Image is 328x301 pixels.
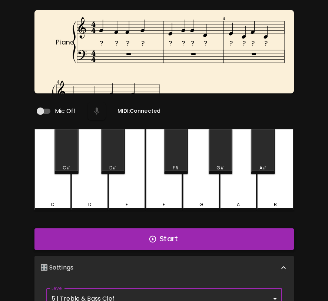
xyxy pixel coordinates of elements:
div: G [199,201,203,208]
text: 4 [56,79,59,85]
div: D# [109,165,116,171]
text: ? [141,39,144,48]
text: ? [190,39,194,48]
div: A [237,201,240,208]
text: ? [264,39,268,48]
div: 🎛️ Settings [34,256,294,279]
div: D [88,201,91,208]
text: ? [182,39,185,48]
div: B [274,201,277,208]
text: 3 [222,15,225,21]
div: G# [216,165,224,171]
text: ? [126,39,129,48]
text: ? [242,39,245,48]
div: C# [63,165,70,171]
text: ? [99,39,103,48]
h6: MIDI: Connected [117,107,160,115]
div: F [163,201,165,208]
div: E [126,201,128,208]
text: ? [203,39,207,48]
div: F# [173,165,179,171]
label: Level [52,285,63,291]
span: Mic Off [55,107,76,116]
div: A# [259,165,266,171]
button: Start [34,228,294,250]
text: ? [115,39,118,48]
p: 🎛️ Settings [40,263,74,272]
text: Piano [56,38,74,47]
text: ? [229,39,232,48]
text: ? [169,39,172,48]
text: ? [251,39,255,48]
div: C [51,201,54,208]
